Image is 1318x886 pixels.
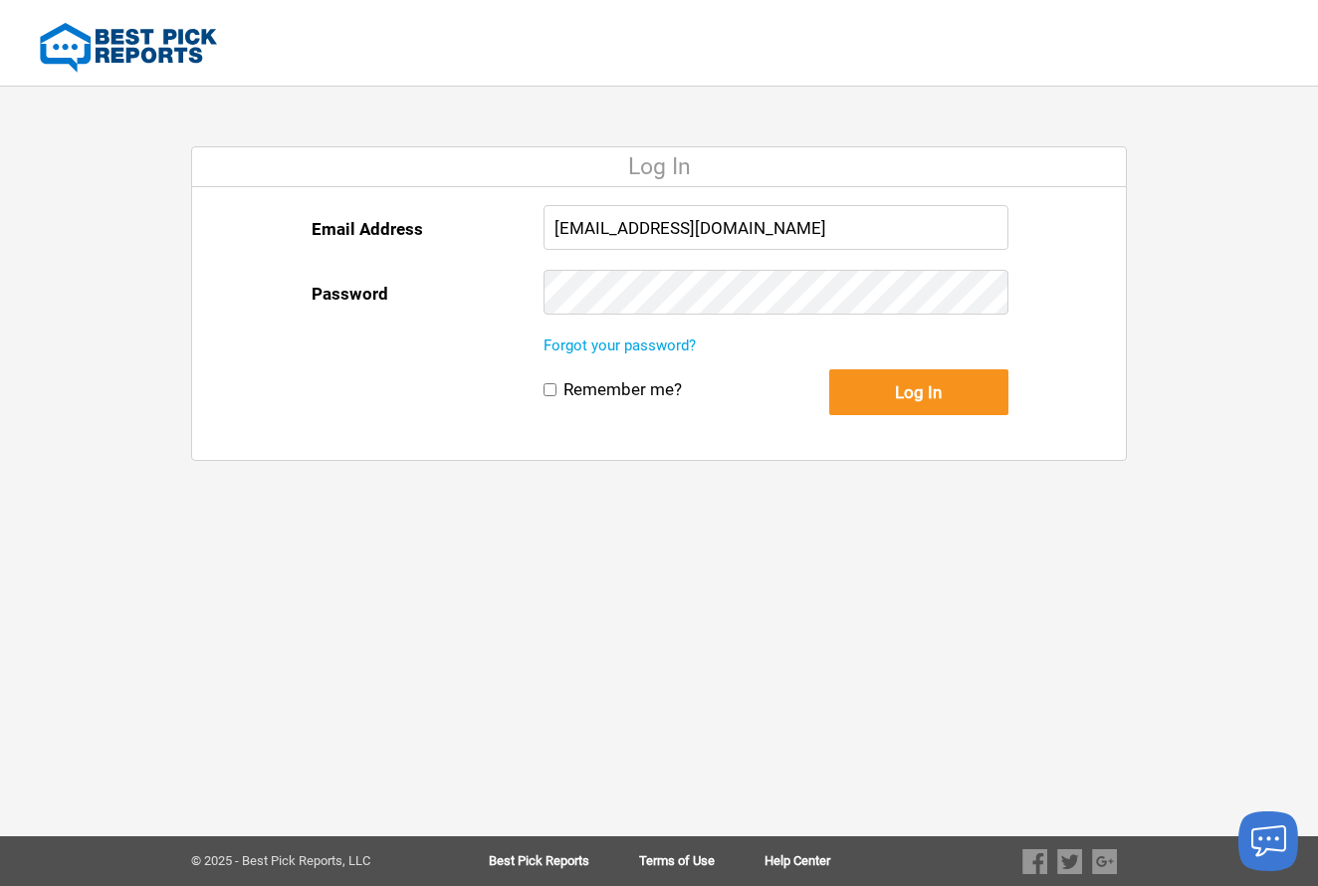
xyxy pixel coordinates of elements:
label: Remember me? [563,379,682,400]
a: Forgot your password? [544,336,696,354]
a: Terms of Use [639,854,765,868]
label: Email Address [312,205,423,253]
button: Log In [829,369,1008,415]
label: Password [312,270,388,318]
a: Best Pick Reports [489,854,639,868]
img: Best Pick Reports Logo [40,23,217,73]
div: Log In [192,147,1126,187]
div: © 2025 - Best Pick Reports, LLC [191,854,425,868]
a: Help Center [765,854,830,868]
button: Launch chat [1238,811,1298,871]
